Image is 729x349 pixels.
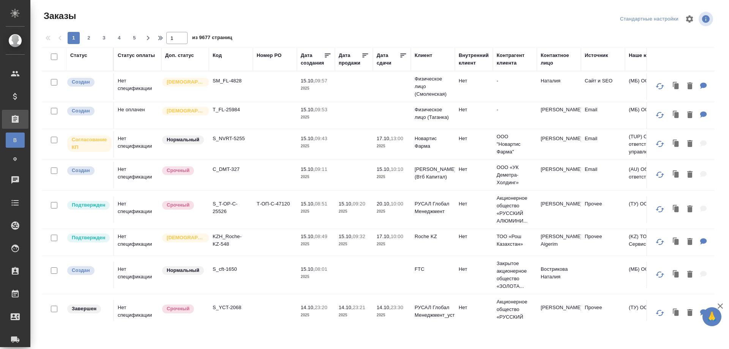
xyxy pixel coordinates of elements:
[213,200,249,215] p: S_T-OP-C-25526
[339,234,353,239] p: 15.10,
[72,167,90,174] p: Создан
[315,234,327,239] p: 08:49
[377,136,391,141] p: 17.10,
[301,142,331,150] p: 2025
[72,78,90,86] p: Создан
[683,107,696,123] button: Удалить
[167,267,199,274] p: Нормальный
[625,73,716,100] td: (МБ) ООО "Монблан"
[213,52,222,59] div: Код
[161,106,205,116] div: Выставляется автоматически для первых 3 заказов нового контактного лица. Особое внимание
[167,305,189,313] p: Срочный
[581,196,625,223] td: Прочее
[415,106,451,121] p: Физическое лицо (Таганка)
[415,200,451,215] p: РУСАЛ Глобал Менеджмент
[315,136,327,141] p: 09:43
[683,305,696,321] button: Удалить
[683,167,696,183] button: Удалить
[301,107,315,112] p: 15.10,
[301,234,315,239] p: 15.10,
[537,196,581,223] td: [PERSON_NAME]
[70,52,87,59] div: Статус
[377,166,391,172] p: 15.10,
[301,305,315,310] p: 14.10,
[128,32,140,44] button: 5
[537,300,581,327] td: [PERSON_NAME]
[497,164,533,186] p: ООО «УК Деметра-Холдинг»
[537,73,581,100] td: Наталия
[391,166,403,172] p: 10:10
[114,229,161,256] td: Нет спецификации
[680,10,699,28] span: Настроить таблицу
[651,265,669,284] button: Обновить
[257,52,281,59] div: Номер PO
[213,106,249,114] p: T_FL-25984
[114,300,161,327] td: Нет спецификации
[213,304,249,311] p: S_YCT-2068
[114,102,161,129] td: Не оплачен
[669,107,683,123] button: Клонировать
[213,233,249,248] p: KZH_Roche-KZ-548
[339,52,361,67] div: Дата продажи
[315,78,327,84] p: 09:57
[581,229,625,256] td: Прочее
[377,240,407,248] p: 2025
[161,265,205,276] div: Статус по умолчанию для стандартных заказов
[72,305,96,313] p: Завершен
[651,135,669,153] button: Обновить
[128,34,140,42] span: 5
[301,311,331,319] p: 2025
[301,266,315,272] p: 15.10,
[353,201,365,207] p: 09:20
[497,260,533,290] p: Закрытое акционерное общество «ЗОЛОТА...
[415,265,451,273] p: FTC
[301,240,331,248] p: 2025
[391,234,403,239] p: 10:00
[459,233,489,240] p: Нет
[581,131,625,158] td: Email
[683,136,696,152] button: Удалить
[213,135,249,142] p: S_NVRT-5255
[581,300,625,327] td: Прочее
[459,304,489,311] p: Нет
[625,229,716,256] td: (KZ) ТОО «Атлас Лэнгвидж Сервисез»
[6,152,25,167] a: Ф
[683,202,696,217] button: Удалить
[377,142,407,150] p: 2025
[497,77,533,85] p: -
[651,106,669,124] button: Обновить
[301,273,331,281] p: 2025
[113,34,125,42] span: 4
[114,162,161,188] td: Нет спецификации
[72,267,90,274] p: Создан
[669,167,683,183] button: Клонировать
[497,106,533,114] p: -
[301,208,331,215] p: 2025
[618,13,680,25] div: split button
[651,233,669,251] button: Обновить
[114,262,161,288] td: Нет спецификации
[118,52,155,59] div: Статус оплаты
[391,305,403,310] p: 23:30
[72,201,105,209] p: Подтвержден
[625,129,716,159] td: (TUP) Общество с ограниченной ответственностью «Технологии управления переводом»
[541,52,577,67] div: Контактное лицо
[669,202,683,217] button: Клонировать
[537,162,581,188] td: [PERSON_NAME]
[301,85,331,92] p: 2025
[315,266,327,272] p: 08:01
[9,136,21,144] span: В
[669,267,683,283] button: Клонировать
[114,196,161,223] td: Нет спецификации
[669,136,683,152] button: Клонировать
[301,136,315,141] p: 15.10,
[72,107,90,115] p: Создан
[625,262,716,288] td: (МБ) ООО "Монблан"
[161,200,205,210] div: Выставляется автоматически, если на указанный объем услуг необходимо больше времени в стандартном...
[705,309,718,325] span: 🙏
[339,305,353,310] p: 14.10,
[415,166,451,181] p: [PERSON_NAME] (Втб Капитал)
[651,304,669,322] button: Обновить
[353,305,365,310] p: 23:21
[415,75,451,98] p: Физическое лицо (Смоленская)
